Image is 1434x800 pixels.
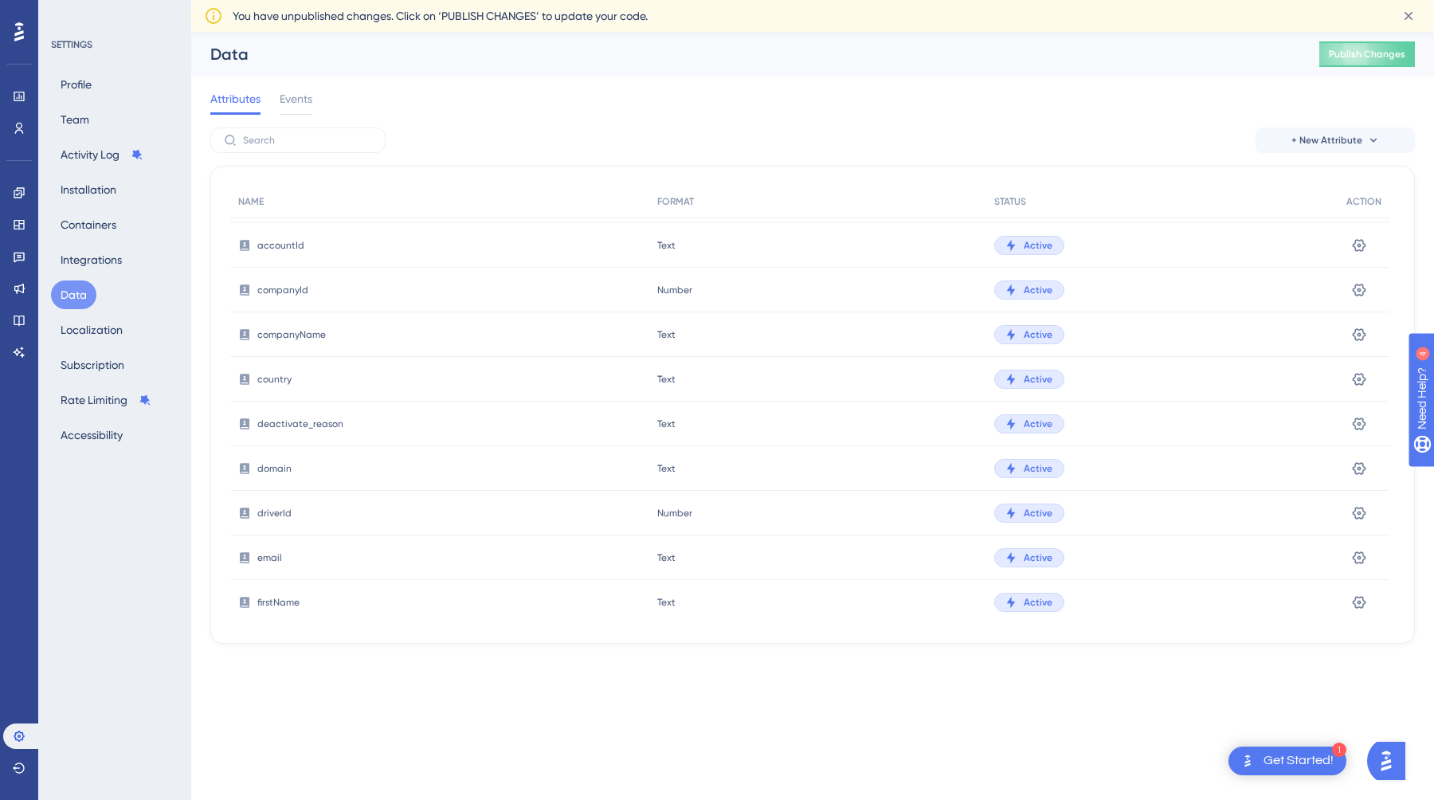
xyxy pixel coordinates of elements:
[1329,48,1405,61] span: Publish Changes
[51,351,134,379] button: Subscription
[233,6,648,25] span: You have unpublished changes. Click on ‘PUBLISH CHANGES’ to update your code.
[257,596,300,609] span: firstName
[51,70,101,99] button: Profile
[257,239,304,252] span: accountId
[657,596,676,609] span: Text
[994,195,1026,208] span: STATUS
[51,140,153,169] button: Activity Log
[657,462,676,475] span: Text
[1024,551,1052,564] span: Active
[257,284,308,296] span: companyId
[257,551,282,564] span: email
[1024,418,1052,430] span: Active
[51,105,99,134] button: Team
[238,195,264,208] span: NAME
[1256,127,1415,153] button: + New Attribute
[1024,507,1052,520] span: Active
[657,507,692,520] span: Number
[210,43,1279,65] div: Data
[657,551,676,564] span: Text
[51,175,126,204] button: Installation
[257,462,292,475] span: domain
[51,386,161,414] button: Rate Limiting
[1024,462,1052,475] span: Active
[51,421,132,449] button: Accessibility
[657,373,676,386] span: Text
[111,8,116,21] div: 4
[657,418,676,430] span: Text
[280,89,312,108] span: Events
[257,373,292,386] span: country
[1024,373,1052,386] span: Active
[1024,284,1052,296] span: Active
[1291,134,1362,147] span: + New Attribute
[1024,596,1052,609] span: Active
[1264,752,1334,770] div: Get Started!
[37,4,100,23] span: Need Help?
[51,210,126,239] button: Containers
[1346,195,1381,208] span: ACTION
[257,328,326,341] span: companyName
[1228,747,1346,775] div: Open Get Started! checklist, remaining modules: 1
[257,418,343,430] span: deactivate_reason
[51,316,132,344] button: Localization
[210,89,261,108] span: Attributes
[51,245,131,274] button: Integrations
[1024,239,1052,252] span: Active
[657,328,676,341] span: Text
[1367,737,1415,785] iframe: UserGuiding AI Assistant Launcher
[1024,328,1052,341] span: Active
[1319,41,1415,67] button: Publish Changes
[243,135,372,146] input: Search
[657,284,692,296] span: Number
[51,280,96,309] button: Data
[1332,743,1346,757] div: 1
[257,507,292,520] span: driverId
[1238,751,1257,771] img: launcher-image-alternative-text
[51,38,180,51] div: SETTINGS
[657,195,694,208] span: FORMAT
[657,239,676,252] span: Text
